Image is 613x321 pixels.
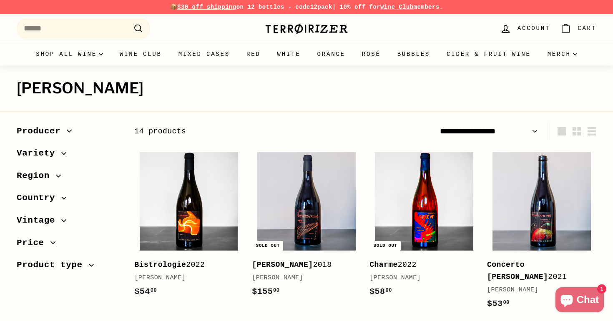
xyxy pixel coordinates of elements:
[503,300,509,306] sup: 00
[370,241,400,251] div: Sold out
[553,287,606,314] inbox-online-store-chat: Shopify online store chat
[539,43,585,65] summary: Merch
[170,43,238,65] a: Mixed Cases
[134,125,365,138] div: 14 products
[252,147,361,307] a: Sold out [PERSON_NAME]2018[PERSON_NAME]
[17,144,121,167] button: Variety
[17,124,67,138] span: Producer
[17,191,61,205] span: Country
[487,261,548,281] b: Concerto [PERSON_NAME]
[369,273,470,283] div: [PERSON_NAME]
[380,4,414,10] a: Wine Club
[17,234,121,256] button: Price
[17,80,596,97] h1: [PERSON_NAME]
[134,147,244,307] a: Bistrologie2022[PERSON_NAME]
[487,299,510,308] span: $53
[17,167,121,189] button: Region
[578,24,596,33] span: Cart
[386,288,392,293] sup: 00
[389,43,438,65] a: Bubbles
[310,4,332,10] strong: 12pack
[17,169,56,183] span: Region
[487,285,588,295] div: [PERSON_NAME]
[238,43,269,65] a: Red
[177,4,236,10] span: $30 off shipping
[17,258,89,272] span: Product type
[369,147,479,307] a: Sold out Charme2022[PERSON_NAME]
[17,256,121,278] button: Product type
[252,287,279,296] span: $155
[17,189,121,211] button: Country
[17,146,61,160] span: Variety
[495,16,555,41] a: Account
[17,3,596,12] p: 📦 on 12 bottles - code | 10% off for members.
[369,261,398,269] b: Charme
[555,16,601,41] a: Cart
[487,259,588,283] div: 2021
[17,122,121,145] button: Producer
[17,236,50,250] span: Price
[17,213,61,228] span: Vintage
[134,273,235,283] div: [PERSON_NAME]
[369,259,470,271] div: 2022
[309,43,354,65] a: Orange
[134,259,235,271] div: 2022
[28,43,111,65] summary: Shop all wine
[111,43,170,65] a: Wine Club
[518,24,550,33] span: Account
[273,288,279,293] sup: 00
[252,273,353,283] div: [PERSON_NAME]
[369,287,392,296] span: $58
[134,287,157,296] span: $54
[269,43,309,65] a: White
[438,43,539,65] a: Cider & Fruit Wine
[17,211,121,234] button: Vintage
[252,261,313,269] b: [PERSON_NAME]
[253,241,283,251] div: Sold out
[151,288,157,293] sup: 00
[354,43,389,65] a: Rosé
[487,147,596,318] a: Concerto [PERSON_NAME]2021[PERSON_NAME]
[252,259,353,271] div: 2018
[134,261,186,269] b: Bistrologie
